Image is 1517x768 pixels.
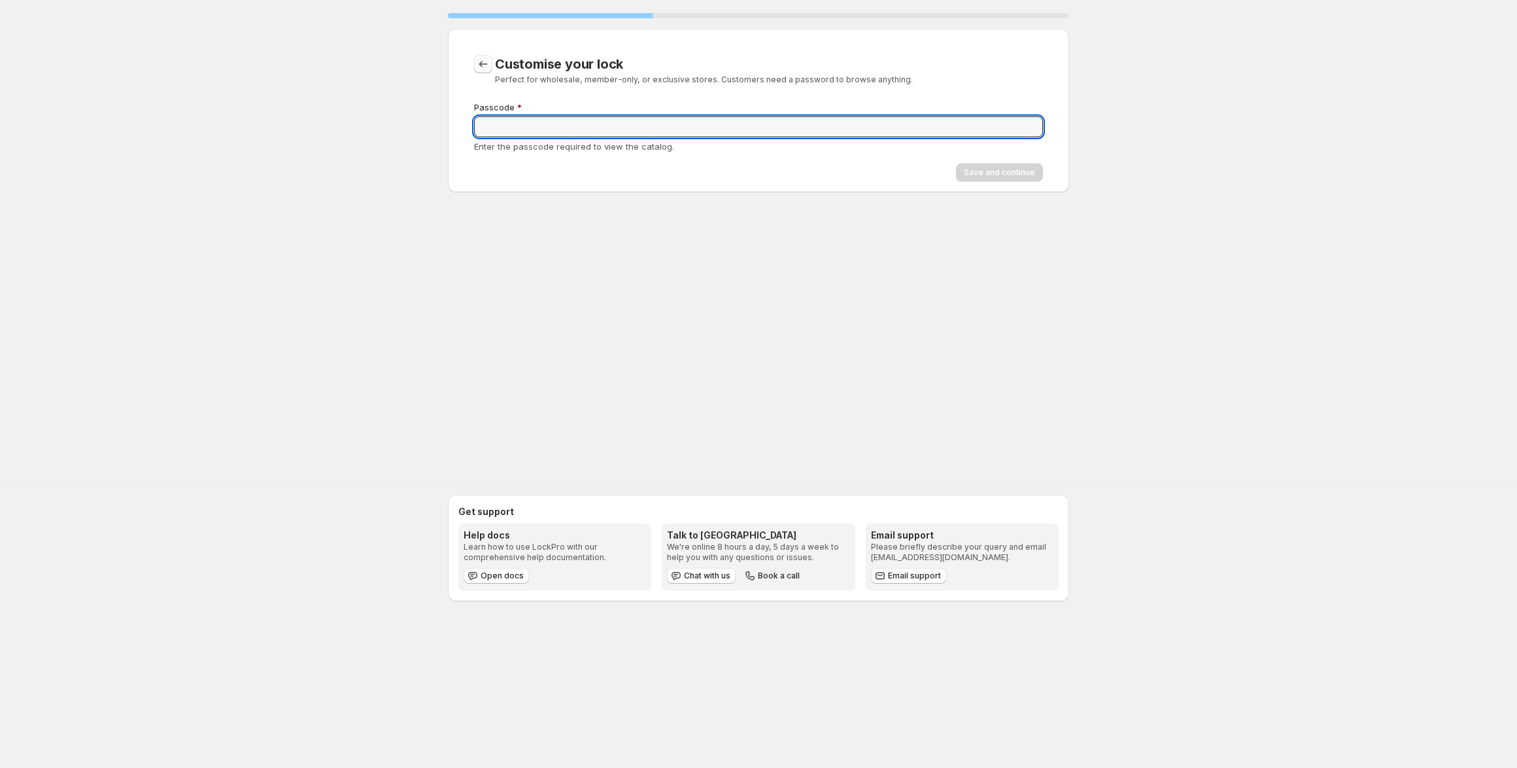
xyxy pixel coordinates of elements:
span: Customise your lock [495,56,623,72]
button: CustomisationStep.backToTemplates [474,55,492,73]
p: We're online 8 hours a day, 5 days a week to help you with any questions or issues. [667,542,849,563]
button: Chat with us [667,568,736,584]
p: Please briefly describe your query and email [EMAIL_ADDRESS][DOMAIN_NAME]. [871,542,1053,563]
span: Chat with us [684,571,730,581]
span: Book a call [758,571,800,581]
h3: Email support [871,529,1053,542]
span: Enter the passcode required to view the catalog. [474,141,674,152]
h3: Help docs [464,529,646,542]
span: Open docs [481,571,524,581]
p: Learn how to use LockPro with our comprehensive help documentation. [464,542,646,563]
a: Email support [871,568,946,584]
h2: Get support [458,505,1059,518]
span: Passcode [474,102,515,112]
span: Email support [888,571,941,581]
p: Perfect for wholesale, member-only, or exclusive stores. Customers need a password to browse anyt... [495,75,1043,85]
h3: Talk to [GEOGRAPHIC_DATA] [667,529,849,542]
a: Open docs [464,568,529,584]
button: Book a call [741,568,805,584]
